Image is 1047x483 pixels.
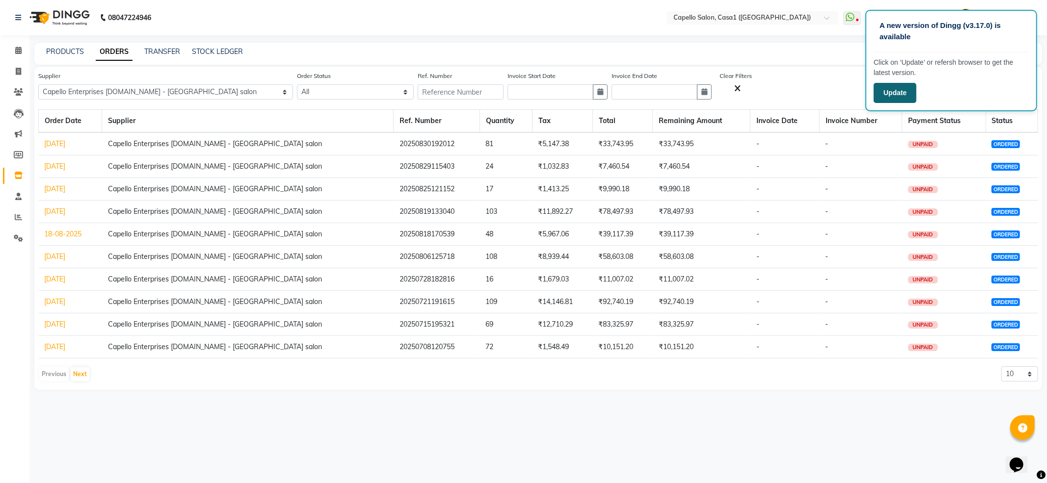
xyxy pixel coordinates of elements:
[653,155,751,178] td: ₹7,460.54
[480,155,532,178] td: 24
[45,229,82,238] a: 18-08-2025
[45,342,66,351] a: [DATE]
[418,84,504,100] input: Reference Number
[533,246,593,268] td: ₹8,939.44
[533,155,593,178] td: ₹1,032.83
[45,297,66,306] a: [DATE]
[653,110,751,133] th: Remaining Amount
[297,72,331,80] label: Order Status
[957,9,974,26] img: Capello casa 1
[533,313,593,336] td: ₹12,710.29
[45,184,66,193] a: [DATE]
[394,132,480,155] td: 20250830192012
[480,178,532,201] td: 17
[826,342,829,351] span: -
[902,110,986,133] th: Payment Status
[592,268,653,291] td: ₹11,007.02
[45,162,66,171] a: [DATE]
[480,336,532,358] td: 72
[144,47,180,56] a: TRANSFER
[192,47,243,56] a: STOCK LEDGER
[751,246,820,268] td: -
[480,246,532,268] td: 108
[826,320,829,329] span: -
[102,132,394,155] td: Capello Enterprises [DOMAIN_NAME] - [GEOGRAPHIC_DATA] salon
[826,297,829,306] span: -
[394,223,480,246] td: 20250818170539
[108,4,151,31] b: 08047224946
[592,201,653,223] td: ₹78,497.93
[653,201,751,223] td: ₹78,497.93
[751,178,820,201] td: -
[480,291,532,313] td: 109
[25,4,92,31] img: logo
[751,155,820,178] td: -
[71,367,89,381] button: Next
[653,246,751,268] td: ₹58,603.08
[394,201,480,223] td: 20250819133040
[653,291,751,313] td: ₹92,740.19
[908,299,938,306] span: UNPAID
[826,229,829,238] span: -
[533,223,593,246] td: ₹5,967.06
[992,321,1020,329] span: ORDERED
[102,291,394,313] td: Capello Enterprises [DOMAIN_NAME] - [GEOGRAPHIC_DATA] salon
[508,72,556,80] label: Invoice Start Date
[908,276,938,283] span: UNPAID
[880,20,1023,42] p: A new version of Dingg (v3.17.0) is available
[418,72,452,80] label: Ref. Number
[102,223,394,246] td: Capello Enterprises [DOMAIN_NAME] - [GEOGRAPHIC_DATA] salon
[908,208,938,216] span: UNPAID
[653,336,751,358] td: ₹10,151.20
[826,139,829,148] span: -
[102,336,394,358] td: Capello Enterprises [DOMAIN_NAME] - [GEOGRAPHIC_DATA] salon
[653,313,751,336] td: ₹83,325.97
[826,252,829,261] span: -
[992,230,1020,238] span: ORDERED
[751,132,820,155] td: -
[751,313,820,336] td: -
[720,72,752,80] label: Clear Filters
[45,139,66,148] a: [DATE]
[480,132,532,155] td: 81
[394,246,480,268] td: 20250806125718
[533,178,593,201] td: ₹1,413.25
[592,336,653,358] td: ₹10,151.20
[102,313,394,336] td: Capello Enterprises [DOMAIN_NAME] - [GEOGRAPHIC_DATA] salon
[102,155,394,178] td: Capello Enterprises [DOMAIN_NAME] - [GEOGRAPHIC_DATA] salon
[45,207,66,216] a: [DATE]
[394,110,480,133] th: Ref. Number
[533,132,593,155] td: ₹5,147.38
[102,246,394,268] td: Capello Enterprises [DOMAIN_NAME] - [GEOGRAPHIC_DATA] salon
[992,163,1020,171] span: ORDERED
[653,178,751,201] td: ₹9,990.18
[908,231,938,238] span: UNPAID
[820,110,902,133] th: Invoice Number
[986,110,1038,133] th: Status
[480,201,532,223] td: 103
[653,132,751,155] td: ₹33,743.95
[394,336,480,358] td: 20250708120755
[39,110,102,133] th: Order Date
[612,72,657,80] label: Invoice End Date
[102,178,394,201] td: Capello Enterprises [DOMAIN_NAME] - [GEOGRAPHIC_DATA] salon
[96,43,133,61] a: ORDERS
[102,201,394,223] td: Capello Enterprises [DOMAIN_NAME] - [GEOGRAPHIC_DATA] salon
[992,185,1020,193] span: ORDERED
[38,72,60,80] label: Supplier
[751,291,820,313] td: -
[592,246,653,268] td: ₹58,603.08
[1006,444,1037,473] iframe: chat widget
[533,268,593,291] td: ₹1,679.03
[592,223,653,246] td: ₹39,117.39
[592,155,653,178] td: ₹7,460.54
[826,162,829,171] span: -
[826,275,829,283] span: -
[480,268,532,291] td: 16
[102,110,394,133] th: Supplier
[908,254,938,261] span: UNPAID
[533,110,593,133] th: Tax
[480,110,532,133] th: Quantity
[826,207,829,216] span: -
[592,132,653,155] td: ₹33,743.95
